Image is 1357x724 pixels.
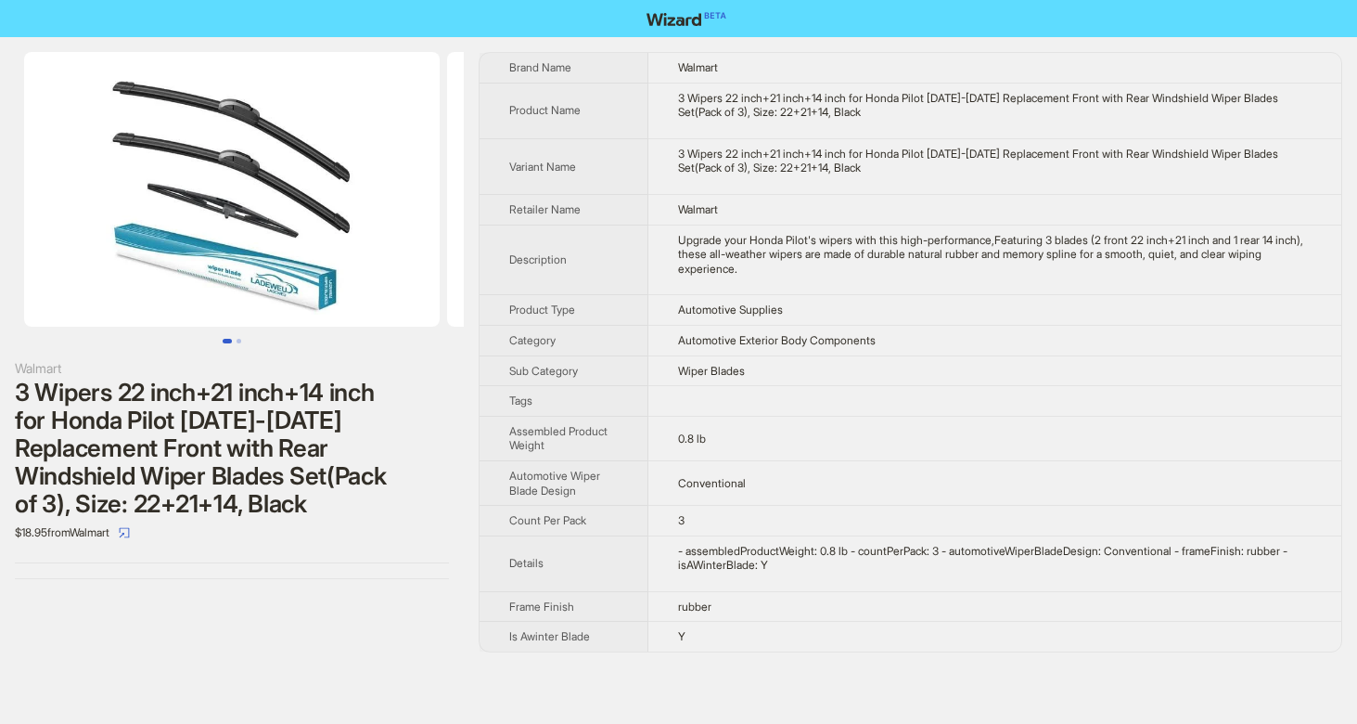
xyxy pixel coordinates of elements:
span: Walmart [678,202,718,216]
div: - assembledProductWeight: 0.8 lb - countPerPack: 3 - automotiveWiperBladeDesign: Conventional - f... [678,544,1312,573]
span: Walmart [678,60,718,74]
span: Sub Category [509,364,578,378]
span: Automotive Exterior Body Components [678,333,876,347]
span: 0.8 lb [678,432,706,446]
span: Wiper Blades [678,364,745,378]
button: Go to slide 2 [237,339,241,343]
img: 3 Wipers 22 inch+21 inch+14 inch for Honda Pilot 2009-2015 Replacement Front with Rear Windshield... [24,52,440,327]
span: Is Awinter Blade [509,629,590,643]
span: Variant Name [509,160,576,174]
span: Assembled Product Weight [509,424,608,453]
span: select [119,527,130,538]
span: Automotive Wiper Blade Design [509,469,600,498]
div: 3 Wipers 22 inch+21 inch+14 inch for Honda Pilot 2009-2015 Replacement Front with Rear Windshield... [678,91,1312,120]
span: Details [509,556,544,570]
span: Tags [509,394,532,407]
span: Description [509,252,567,266]
div: 3 Wipers 22 inch+21 inch+14 inch for Honda Pilot [DATE]-[DATE] Replacement Front with Rear Windsh... [15,379,449,518]
span: 3 [678,513,685,527]
div: 3 Wipers 22 inch+21 inch+14 inch for Honda Pilot 2009-2015 Replacement Front with Rear Windshield... [678,147,1312,175]
button: Go to slide 1 [223,339,232,343]
div: $18.95 from Walmart [15,518,449,548]
div: Walmart [15,358,449,379]
span: Conventional [678,476,746,490]
span: Retailer Name [509,202,581,216]
span: Product Type [509,303,575,317]
span: Category [509,333,556,347]
span: Automotive Supplies [678,303,783,317]
div: Upgrade your Honda Pilot's wipers with this high-performance,Featuring 3 blades (2 front 22 inch+... [678,233,1312,277]
span: Product Name [509,103,581,117]
span: Frame Finish [509,600,574,614]
img: 3 Wipers 22 inch+21 inch+14 inch for Honda Pilot 2009-2015 Replacement Front with Rear Windshield... [447,52,863,327]
span: Count Per Pack [509,513,586,527]
span: Brand Name [509,60,571,74]
span: rubber [678,600,711,614]
span: Y [678,629,685,643]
